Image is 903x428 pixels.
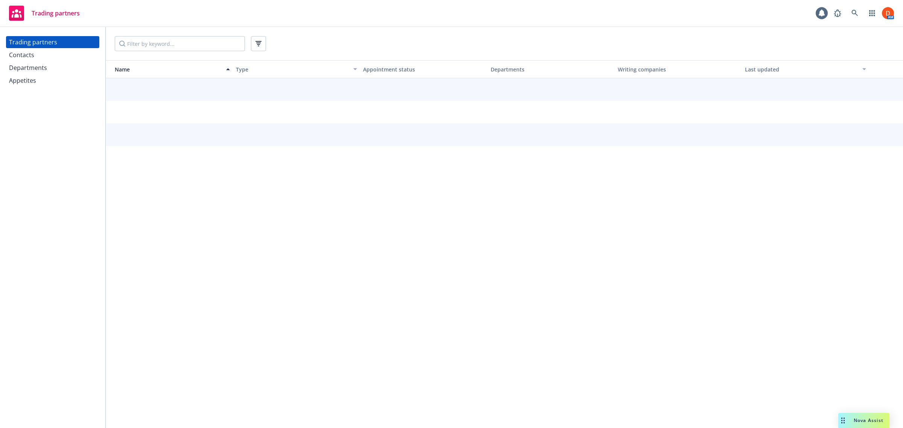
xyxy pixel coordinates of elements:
a: Report a Bug [830,6,845,21]
div: Writing companies [618,65,739,73]
div: Name [109,65,222,73]
img: photo [882,7,894,19]
div: Appointment status [363,65,484,73]
div: Contacts [9,49,34,61]
div: Trading partners [9,36,57,48]
span: Trading partners [32,10,80,16]
a: Trading partners [6,36,99,48]
a: Appetites [6,74,99,87]
a: Trading partners [6,3,83,24]
div: Departments [9,62,47,74]
div: Last updated [745,65,858,73]
div: Drag to move [838,413,848,428]
div: Appetites [9,74,36,87]
a: Departments [6,62,99,74]
button: Last updated [742,60,869,78]
a: Switch app [865,6,880,21]
button: Name [106,60,233,78]
a: Search [847,6,862,21]
div: Departments [491,65,612,73]
button: Nova Assist [838,413,889,428]
button: Departments [488,60,615,78]
a: Contacts [6,49,99,61]
button: Appointment status [360,60,487,78]
input: Filter by keyword... [115,36,245,51]
button: Writing companies [615,60,742,78]
div: Type [236,65,349,73]
span: Nova Assist [854,417,883,423]
button: Type [233,60,360,78]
